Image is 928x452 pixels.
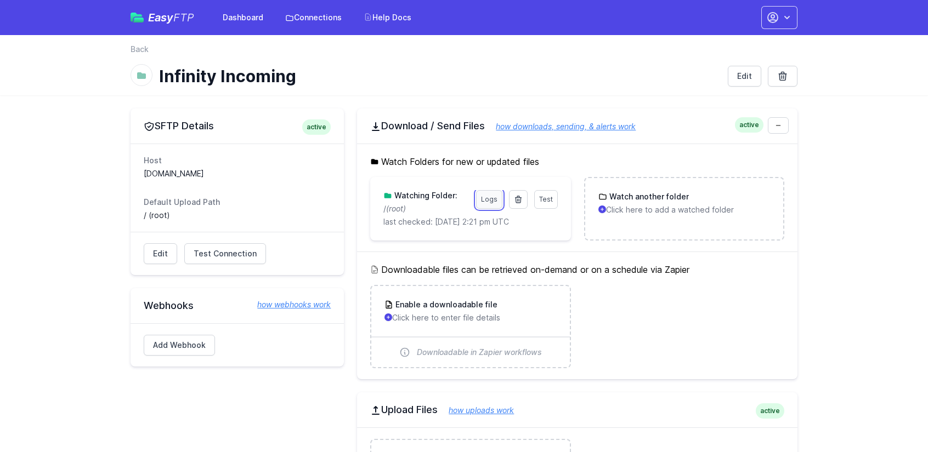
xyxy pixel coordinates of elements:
[393,299,497,310] h3: Enable a downloadable file
[438,405,514,415] a: how uploads work
[131,13,144,22] img: easyftp_logo.png
[370,403,784,416] h2: Upload Files
[534,190,558,209] a: Test
[184,243,266,264] a: Test Connection
[357,8,418,27] a: Help Docs
[585,178,783,228] a: Watch another folder Click here to add a watched folder
[144,243,177,264] a: Edit
[144,197,331,208] dt: Default Upload Path
[144,210,331,221] dd: / (root)
[144,155,331,166] dt: Host
[246,299,331,310] a: how webhooks work
[756,403,784,419] span: active
[302,119,331,135] span: active
[144,119,331,133] h2: SFTP Details
[735,117,763,133] span: active
[417,347,542,358] span: Downloadable in Zapier workflows
[384,312,556,323] p: Click here to enter file details
[216,8,270,27] a: Dashboard
[131,44,797,61] nav: Breadcrumb
[148,12,194,23] span: Easy
[728,66,761,87] a: Edit
[607,191,689,202] h3: Watch another folder
[194,248,257,259] span: Test Connection
[370,155,784,168] h5: Watch Folders for new or updated files
[371,286,569,367] a: Enable a downloadable file Click here to enter file details Downloadable in Zapier workflows
[383,216,557,227] p: last checked: [DATE] 2:21 pm UTC
[485,122,636,131] a: how downloads, sending, & alerts work
[370,119,784,133] h2: Download / Send Files
[539,195,553,203] span: Test
[144,299,331,312] h2: Webhooks
[279,8,348,27] a: Connections
[173,11,194,24] span: FTP
[386,204,406,213] i: (root)
[392,190,457,201] h3: Watching Folder:
[598,204,770,215] p: Click here to add a watched folder
[144,168,331,179] dd: [DOMAIN_NAME]
[131,12,194,23] a: EasyFTP
[131,44,149,55] a: Back
[383,203,469,214] p: /
[144,335,215,356] a: Add Webhook
[476,190,502,209] a: Logs
[159,66,719,86] h1: Infinity Incoming
[370,263,784,276] h5: Downloadable files can be retrieved on-demand or on a schedule via Zapier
